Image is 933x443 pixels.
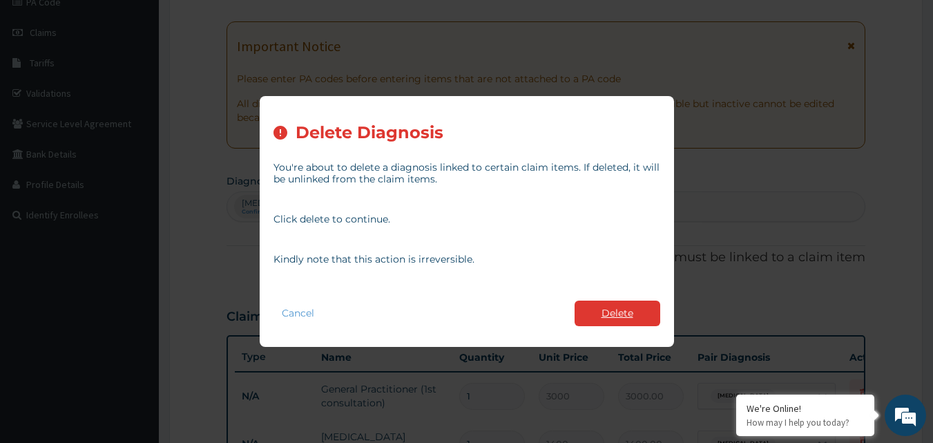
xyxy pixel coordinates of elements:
[296,124,443,142] h2: Delete Diagnosis
[72,77,232,95] div: Chat with us now
[26,69,56,104] img: d_794563401_company_1708531726252_794563401
[575,301,660,326] button: Delete
[227,7,260,40] div: Minimize live chat window
[273,254,660,265] p: Kindly note that this action is irreversible.
[80,133,191,273] span: We're online!
[747,402,864,415] div: We're Online!
[273,303,323,323] button: Cancel
[747,417,864,428] p: How may I help you today?
[7,296,263,344] textarea: Type your message and hit 'Enter'
[273,162,660,185] p: You're about to delete a diagnosis linked to certain claim items. If deleted, it will be unlinked...
[273,214,660,225] p: Click delete to continue.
